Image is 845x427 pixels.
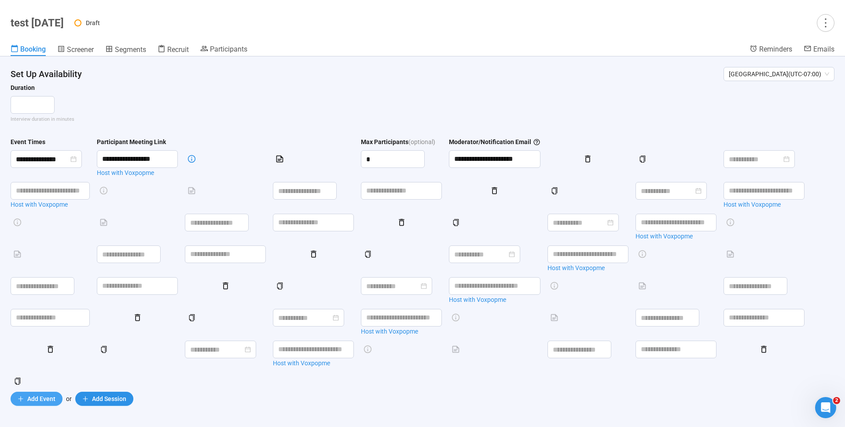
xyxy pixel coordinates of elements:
span: Screener [67,45,94,54]
a: Segments [105,45,146,56]
div: Event Times [11,137,45,147]
button: more [817,14,834,32]
button: copy [273,279,287,293]
span: Reminders [759,45,792,53]
a: Host with Voxpopme [361,327,442,336]
button: plusAdd Event [11,392,62,406]
span: Add Session [92,394,126,404]
span: copy [14,378,21,385]
div: or [11,392,834,406]
a: Host with Voxpopme [97,168,178,178]
a: Emails [804,45,834,55]
a: Host with Voxpopme [636,231,716,241]
span: copy [100,346,107,353]
a: Host with Voxpopme [11,200,90,209]
button: plusAdd Session [75,392,133,406]
span: plus [82,396,88,402]
span: Participants [210,45,247,53]
span: Recruit [167,45,189,54]
span: Segments [115,45,146,54]
button: copy [11,374,25,388]
span: more [819,17,831,29]
a: Participants [200,45,247,55]
div: Interview duration in minutes [11,115,834,123]
button: copy [361,247,375,261]
span: Booking [20,45,46,53]
span: copy [188,314,195,321]
iframe: Intercom live chat [815,397,836,418]
span: (optional) [408,137,435,147]
span: copy [276,282,283,290]
button: copy [97,342,111,356]
button: copy [449,215,463,230]
a: Reminders [749,45,792,55]
span: copy [452,219,459,226]
a: Host with Voxpopme [724,200,805,209]
div: Participant Meeting Link [97,137,166,147]
button: copy [636,152,650,166]
span: Draft [86,19,100,26]
a: Booking [11,45,46,56]
button: copy [185,311,199,325]
span: copy [639,156,646,163]
a: Screener [57,45,94,56]
div: Duration [11,83,35,93]
span: Add Event [27,394,55,404]
a: Recruit [158,45,189,56]
span: copy [551,187,558,194]
div: Max Participants [361,137,408,147]
h1: test [DATE] [11,17,64,29]
h4: Set Up Availability [11,68,716,80]
span: 2 [833,397,840,404]
div: Moderator/Notification Email [449,137,540,147]
a: Host with Voxpopme [547,263,628,273]
button: copy [547,184,562,198]
span: copy [364,251,371,258]
a: Host with Voxpopme [449,295,540,304]
span: plus [18,396,24,402]
span: Emails [813,45,834,53]
a: Host with Voxpopme [273,358,354,368]
span: [GEOGRAPHIC_DATA] ( UTC-07:00 ) [729,67,829,81]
